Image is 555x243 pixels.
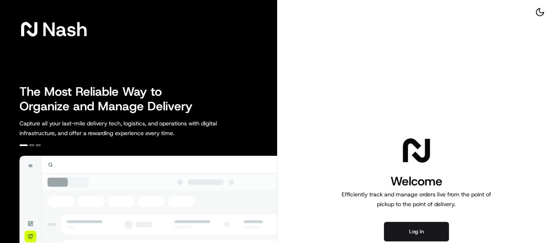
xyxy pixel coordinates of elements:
button: Log in [384,222,449,241]
p: Capture all your last-mile delivery tech, logistics, and operations with digital infrastructure, ... [20,118,254,138]
h2: The Most Reliable Way to Organize and Manage Delivery [20,84,202,114]
p: Efficiently track and manage orders live from the point of pickup to the point of delivery. [338,189,494,209]
span: Nash [42,21,87,37]
h1: Welcome [338,173,494,189]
